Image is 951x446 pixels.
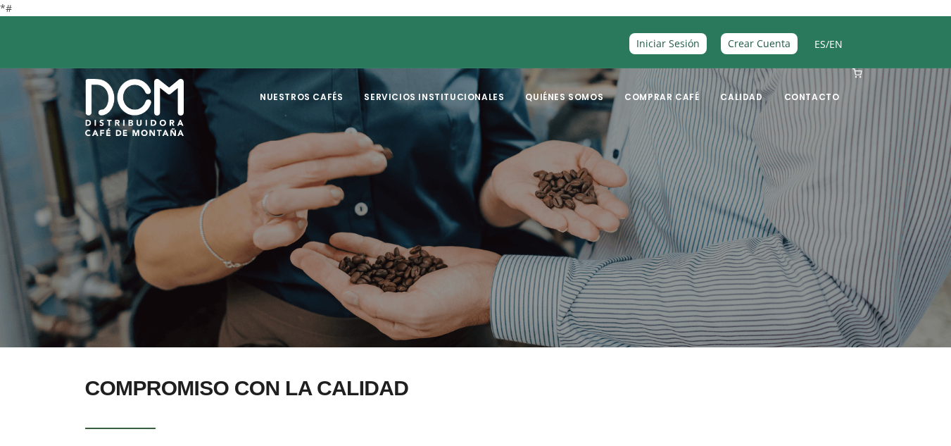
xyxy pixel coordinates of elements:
[616,70,707,103] a: Comprar Café
[712,70,771,103] a: Calidad
[251,70,351,103] a: Nuestros Cafés
[517,70,612,103] a: Quiénes Somos
[721,33,798,54] a: Crear Cuenta
[355,70,512,103] a: Servicios Institucionales
[776,70,848,103] a: Contacto
[85,368,867,408] h2: COMPROMISO CON LA CALIDAD
[629,33,707,54] a: Iniciar Sesión
[829,37,843,51] a: EN
[814,36,843,52] span: /
[814,37,826,51] a: ES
